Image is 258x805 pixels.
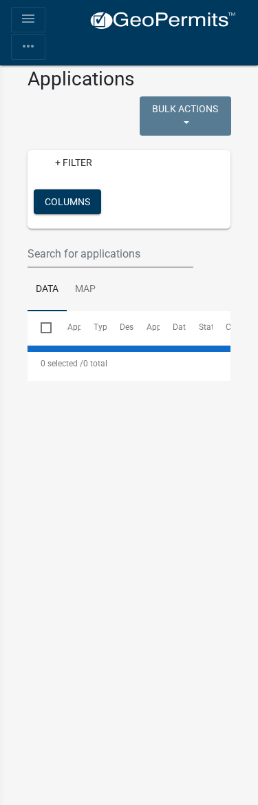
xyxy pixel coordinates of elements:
button: Columns [34,189,101,214]
span: Description [120,322,162,332]
h3: Applications [28,67,230,91]
datatable-header-cell: Application Number [54,311,80,344]
datatable-header-cell: Current Activity [213,311,239,344]
datatable-header-cell: Status [186,311,212,344]
button: Toggle navigation [11,34,45,60]
div: 0 total [28,346,230,381]
span: Date Created [173,322,221,332]
datatable-header-cell: Select [28,311,54,344]
datatable-header-cell: Type [80,311,107,344]
datatable-header-cell: Date Created [160,311,186,344]
i: menu [20,10,36,27]
a: Data [28,268,67,312]
i: more_horiz [20,38,36,54]
button: Bulk Actions [140,96,231,136]
a: Map [67,268,104,312]
span: 0 selected / [41,359,83,368]
span: Status [199,322,223,332]
span: Type [94,322,111,332]
input: Search for applications [28,240,193,268]
a: + Filter [44,150,103,175]
datatable-header-cell: Description [107,311,133,344]
datatable-header-cell: Applicant [133,311,160,344]
span: Applicant [147,322,182,332]
button: menu [11,7,45,32]
span: Application Number [67,322,142,332]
